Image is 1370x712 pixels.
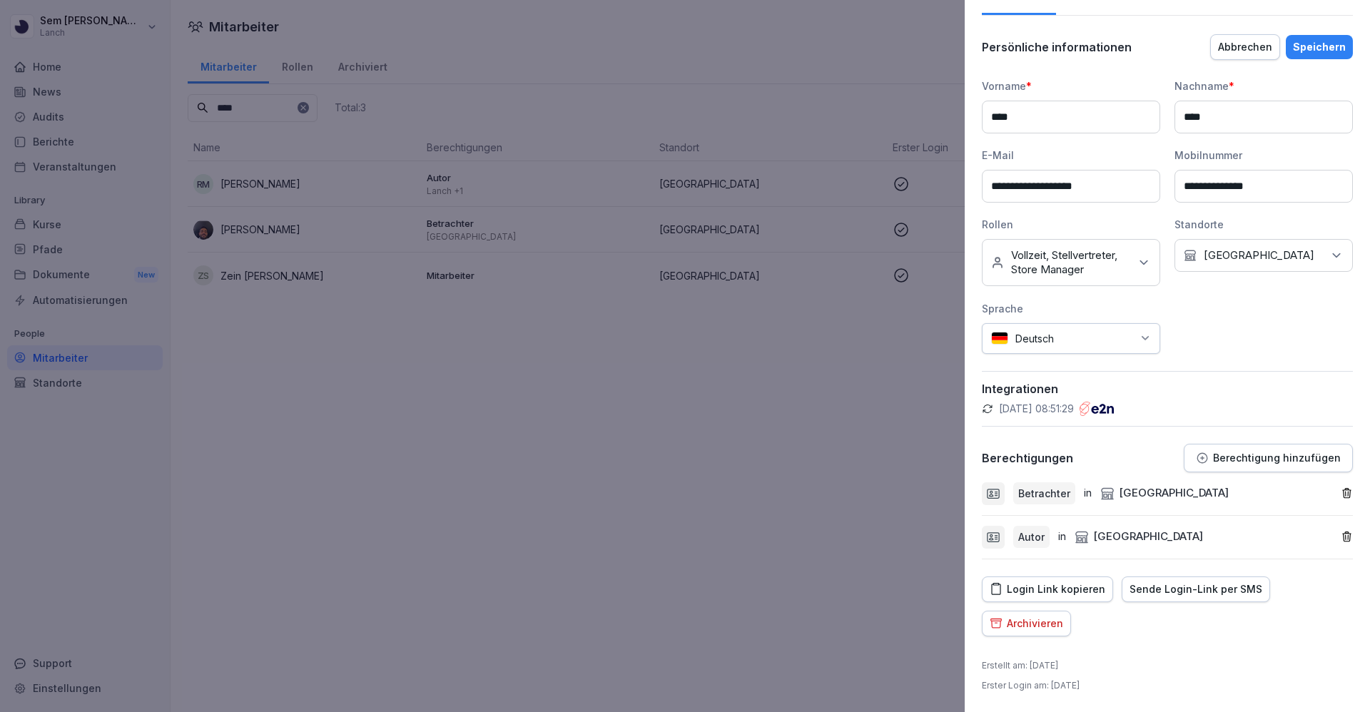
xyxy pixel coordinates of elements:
[1286,35,1353,59] button: Speichern
[1080,402,1114,416] img: e2n.png
[1018,529,1045,544] p: Autor
[982,576,1113,602] button: Login Link kopieren
[982,382,1353,396] p: Integrationen
[1130,581,1262,597] div: Sende Login-Link per SMS
[1174,217,1353,232] div: Standorte
[982,148,1160,163] div: E-Mail
[1218,39,1272,55] div: Abbrechen
[1011,248,1130,277] p: Vollzeit, Stellvertreter, Store Manager
[1184,444,1353,472] button: Berechtigung hinzufügen
[990,581,1105,597] div: Login Link kopieren
[1122,576,1270,602] button: Sende Login-Link per SMS
[1084,485,1092,502] p: in
[1100,485,1229,502] div: [GEOGRAPHIC_DATA]
[1210,34,1280,60] button: Abbrechen
[982,40,1132,54] p: Persönliche informationen
[982,659,1058,672] p: Erstellt am : [DATE]
[982,611,1071,636] button: Archivieren
[982,679,1080,692] p: Erster Login am : [DATE]
[982,451,1073,465] p: Berechtigungen
[1213,452,1341,464] p: Berechtigung hinzufügen
[1075,529,1203,545] div: [GEOGRAPHIC_DATA]
[982,323,1160,354] div: Deutsch
[999,402,1074,416] p: [DATE] 08:51:29
[982,301,1160,316] div: Sprache
[991,332,1008,345] img: de.svg
[1058,529,1066,545] p: in
[1018,486,1070,501] p: Betrachter
[1174,148,1353,163] div: Mobilnummer
[990,616,1063,631] div: Archivieren
[982,78,1160,93] div: Vorname
[1204,248,1314,263] p: [GEOGRAPHIC_DATA]
[1293,39,1346,55] div: Speichern
[982,217,1160,232] div: Rollen
[1174,78,1353,93] div: Nachname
